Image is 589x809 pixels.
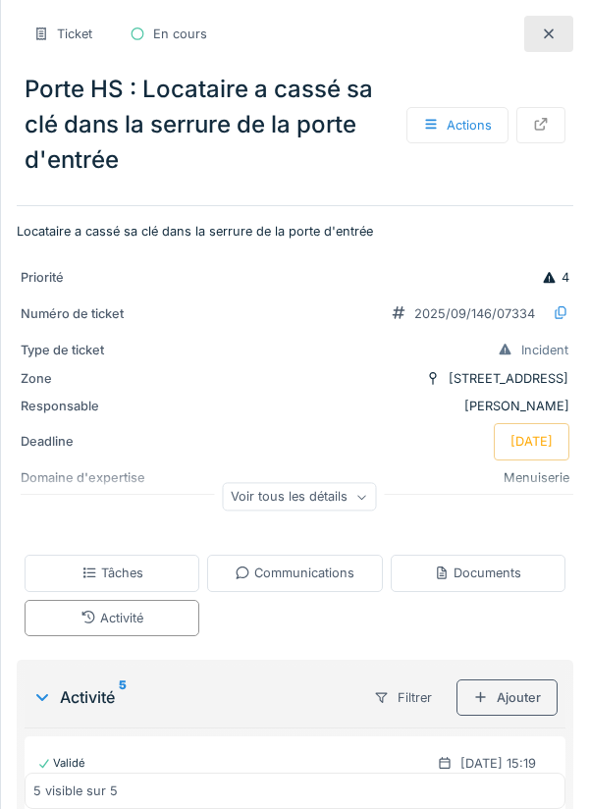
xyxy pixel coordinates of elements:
div: Activité [32,685,349,709]
div: [DATE] [510,432,553,451]
div: Porte HS : Locataire a cassé sa clé dans la serrure de la porte d'entrée [17,64,573,186]
div: Voir tous les détails [222,483,376,512]
div: 5 visible sur 5 [33,782,118,800]
p: Locataire a cassé sa clé dans la serrure de la porte d'entrée [17,222,573,241]
div: Type de ticket [21,341,168,359]
div: [PERSON_NAME] [21,397,569,415]
div: Documents [434,564,521,582]
div: Validé [37,755,85,772]
div: Deadline [21,432,168,451]
div: Filtrer [357,679,449,716]
div: Activité [80,609,143,627]
div: Zone [21,369,168,388]
div: Actions [406,107,509,143]
div: Ticket [57,25,92,43]
div: [STREET_ADDRESS] [449,369,568,388]
div: 2025/09/146/07334 [414,304,535,323]
div: Responsable [21,397,168,415]
sup: 5 [119,685,127,709]
div: Tâches [81,564,143,582]
div: 4 [542,268,569,287]
div: En cours [153,25,207,43]
div: Ajouter [456,679,558,716]
div: [DATE] 15:19 [460,754,536,773]
div: Communications [235,564,354,582]
div: Numéro de ticket [21,304,168,323]
div: Incident [521,341,568,359]
div: Priorité [21,268,168,287]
